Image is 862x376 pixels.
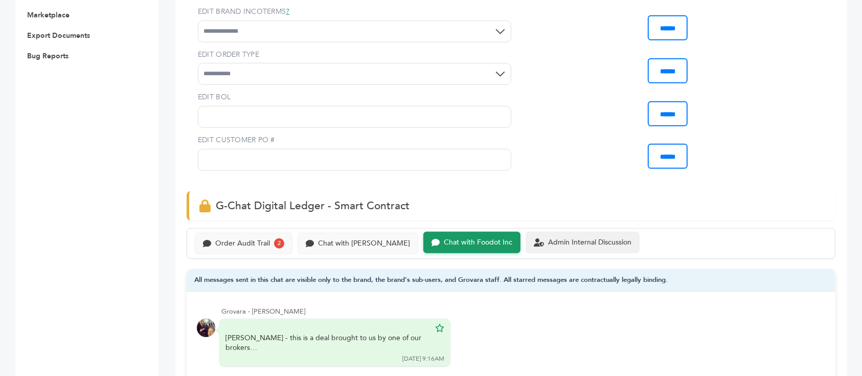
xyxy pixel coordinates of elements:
[198,50,511,60] label: EDIT ORDER TYPE
[215,239,270,248] div: Order Audit Trail
[444,238,512,247] div: Chat with Foodot Inc
[402,355,444,363] div: [DATE] 9:16AM
[221,307,825,316] div: Grovara - [PERSON_NAME]
[286,7,289,16] a: ?
[548,238,631,247] div: Admin Internal Discussion
[27,51,69,61] a: Bug Reports
[27,31,90,40] a: Export Documents
[274,238,284,249] div: 2
[225,333,430,353] div: [PERSON_NAME] - this is a deal brought to us by one of our brokers…
[198,7,511,17] label: EDIT BRAND INCOTERMS
[187,269,835,292] div: All messages sent in this chat are visible only to the brand, the brand's sub-users, and Grovara ...
[216,198,410,213] span: G-Chat Digital Ledger - Smart Contract
[198,92,511,102] label: EDIT BOL
[318,239,410,248] div: Chat with [PERSON_NAME]
[27,10,70,20] a: Marketplace
[198,135,511,145] label: EDIT CUSTOMER PO #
